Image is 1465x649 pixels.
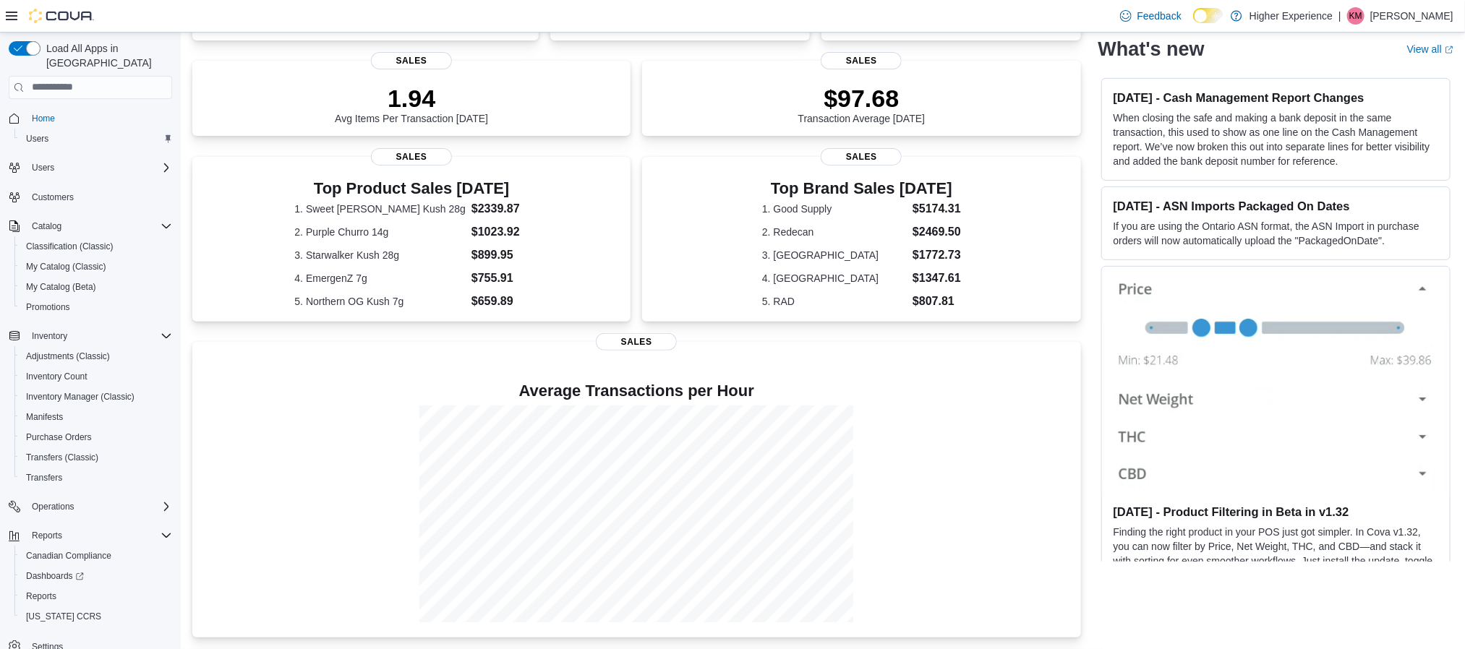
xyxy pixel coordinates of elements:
[20,429,98,446] a: Purchase Orders
[14,297,178,317] button: Promotions
[762,271,907,285] dt: 4. [GEOGRAPHIC_DATA]
[26,472,62,483] span: Transfers
[3,525,178,546] button: Reports
[1250,7,1333,25] p: Higher Experience
[294,202,466,216] dt: 1. Sweet [PERSON_NAME] Kush 28g
[20,408,69,426] a: Manifests
[3,186,178,207] button: Customers
[26,241,114,252] span: Classification (Classic)
[1114,199,1438,213] h3: [DATE] - ASN Imports Packaged On Dates
[20,368,172,385] span: Inventory Count
[29,9,94,23] img: Cova
[26,498,80,515] button: Operations
[821,52,902,69] span: Sales
[14,277,178,297] button: My Catalog (Beta)
[20,258,172,275] span: My Catalog (Classic)
[762,202,907,216] dt: 1. Good Supply
[20,469,68,486] a: Transfers
[26,452,98,463] span: Transfers (Classic)
[20,278,172,296] span: My Catalog (Beta)
[14,468,178,488] button: Transfers
[32,162,54,173] span: Users
[32,192,74,203] span: Customers
[26,431,92,443] span: Purchase Orders
[14,606,178,627] button: [US_STATE] CCRS
[1137,9,1182,23] span: Feedback
[762,180,961,197] h3: Top Brand Sales [DATE]
[294,180,528,197] h3: Top Product Sales [DATE]
[14,346,178,366] button: Adjustments (Classic)
[26,159,172,176] span: Users
[3,326,178,346] button: Inventory
[20,588,172,605] span: Reports
[26,527,172,544] span: Reports
[20,238,172,255] span: Classification (Classic)
[26,498,172,515] span: Operations
[26,301,70,313] span: Promotions
[26,159,60,176] button: Users
[20,258,112,275] a: My Catalog (Classic)
[14,586,178,606] button: Reports
[1114,219,1438,248] p: If you are using the Ontario ASN format, the ASN Import in purchase orders will now automatically...
[14,366,178,387] button: Inventory Count
[335,84,488,113] p: 1.94
[14,407,178,427] button: Manifests
[1407,43,1453,55] a: View allExternal link
[371,148,452,166] span: Sales
[471,246,529,264] dd: $899.95
[821,148,902,166] span: Sales
[20,567,90,585] a: Dashboards
[20,469,172,486] span: Transfers
[1349,7,1362,25] span: KM
[762,294,907,309] dt: 5. RAD
[3,497,178,517] button: Operations
[471,223,529,241] dd: $1023.92
[1114,111,1438,168] p: When closing the safe and making a bank deposit in the same transaction, this used to show as one...
[471,270,529,287] dd: $755.91
[20,278,102,296] a: My Catalog (Beta)
[294,271,466,285] dt: 4. EmergenZ 7g
[335,84,488,124] div: Avg Items Per Transaction [DATE]
[26,218,172,235] span: Catalog
[26,218,67,235] button: Catalog
[294,294,466,309] dt: 5. Northern OG Kush 7g
[762,225,907,239] dt: 2. Redecan
[20,588,62,605] a: Reports
[32,530,62,541] span: Reports
[20,449,104,466] a: Transfers (Classic)
[26,570,84,582] span: Dashboards
[32,220,61,232] span: Catalog
[20,547,172,564] span: Canadian Compliance
[26,391,134,403] span: Inventory Manager (Classic)
[26,188,172,206] span: Customers
[1098,38,1205,61] h2: What's new
[3,158,178,178] button: Users
[14,427,178,447] button: Purchase Orders
[1114,1,1187,30] a: Feedback
[40,41,172,70] span: Load All Apps in [GEOGRAPHIC_DATA]
[26,133,48,145] span: Users
[20,388,140,405] a: Inventory Manager (Classic)
[20,608,107,625] a: [US_STATE] CCRS
[26,611,101,622] span: [US_STATE] CCRS
[20,547,117,564] a: Canadian Compliance
[471,293,529,310] dd: $659.89
[26,550,111,562] span: Canadian Compliance
[3,108,178,129] button: Home
[20,408,172,426] span: Manifests
[14,387,178,407] button: Inventory Manager (Classic)
[20,130,172,147] span: Users
[20,608,172,625] span: Washington CCRS
[20,348,172,365] span: Adjustments (Classic)
[26,189,80,206] a: Customers
[1114,504,1438,519] h3: [DATE] - Product Filtering in Beta in v1.32
[26,527,68,544] button: Reports
[20,368,93,385] a: Inventory Count
[20,238,119,255] a: Classification (Classic)
[20,429,172,446] span: Purchase Orders
[26,281,96,293] span: My Catalog (Beta)
[913,200,961,218] dd: $5174.31
[26,351,110,362] span: Adjustments (Classic)
[14,546,178,566] button: Canadian Compliance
